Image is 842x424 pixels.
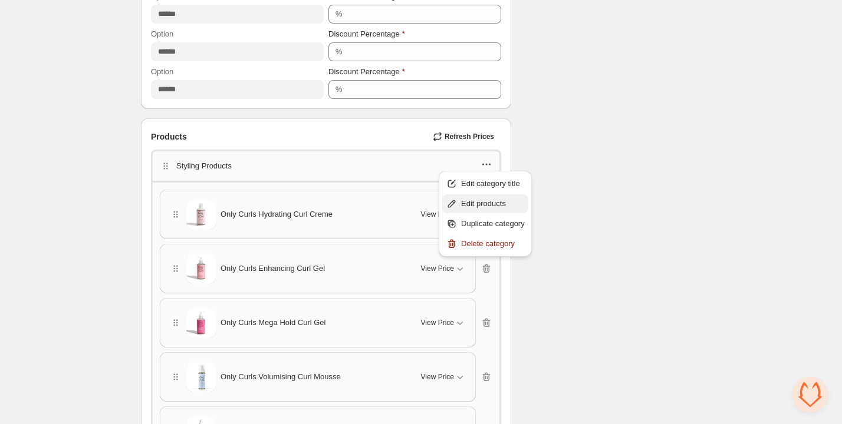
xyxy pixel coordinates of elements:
span: View Price [421,210,454,219]
div: % [336,84,343,95]
img: Only Curls Hydrating Curl Creme [186,200,216,229]
img: Only Curls Enhancing Curl Gel [186,254,216,283]
span: Edit category title [461,178,525,190]
label: Option [151,66,173,78]
button: View Price [414,205,473,224]
span: Only Curls Volumising Curl Mousse [221,371,341,383]
div: % [336,46,343,58]
span: Refresh Prices [445,132,494,141]
span: Products [151,131,187,143]
span: Delete category [461,238,525,250]
span: View Price [421,372,454,382]
label: Option [151,28,173,40]
span: View Price [421,318,454,327]
span: View Price [421,264,454,273]
span: Duplicate category [461,218,525,230]
div: Open chat [792,377,828,412]
span: Only Curls Hydrating Curl Creme [221,208,333,220]
label: Discount Percentage [328,28,405,40]
img: Only Curls Volumising Curl Mousse [186,362,216,392]
label: Discount Percentage [328,66,405,78]
button: View Price [414,259,473,278]
button: View Price [414,367,473,386]
p: Styling Products [176,160,232,172]
span: Only Curls Mega Hold Curl Gel [221,317,325,329]
span: Edit products [461,198,525,210]
button: Refresh Prices [428,128,501,145]
span: Only Curls Enhancing Curl Gel [221,263,325,274]
img: Only Curls Mega Hold Curl Gel [186,308,216,337]
div: % [336,8,343,20]
button: View Price [414,313,473,332]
